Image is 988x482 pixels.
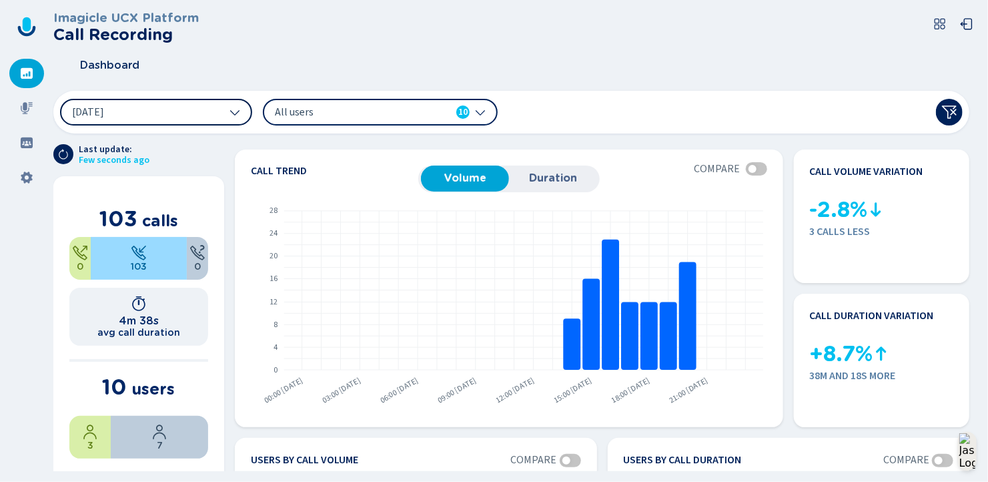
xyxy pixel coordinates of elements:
[80,59,139,71] span: Dashboard
[610,375,653,407] text: 18:00 [DATE]
[77,261,83,272] span: 0
[274,365,278,376] text: 0
[509,166,597,191] button: Duration
[82,424,98,440] svg: user-profile
[436,375,479,407] text: 09:00 [DATE]
[868,202,884,218] svg: kpi-down
[69,416,111,459] div: 30%
[72,245,88,261] svg: telephone-outbound
[810,166,923,178] h4: Call volume variation
[53,25,199,44] h2: Call Recording
[9,128,44,158] div: Groups
[20,136,33,150] svg: groups-filled
[270,228,278,239] text: 24
[378,375,421,407] text: 06:00 [DATE]
[883,454,929,466] span: Compare
[103,374,127,400] span: 10
[275,105,428,119] span: All users
[194,261,201,272] span: 0
[936,99,963,126] button: Clear filters
[142,211,178,230] span: calls
[53,11,199,25] h3: Imagicle UCX Platform
[20,101,33,115] svg: mic-fill
[428,172,502,184] span: Volume
[60,99,252,126] button: [DATE]
[810,226,953,238] span: 3 calls less
[810,310,934,322] h4: Call duration variation
[79,144,149,155] span: Last update:
[810,198,868,222] span: -2.8%
[79,155,149,166] span: Few seconds ago
[9,59,44,88] div: Dashboard
[131,261,147,272] span: 103
[274,319,278,330] text: 8
[552,375,595,407] text: 15:00 [DATE]
[119,314,159,327] h1: 4m 38s
[9,163,44,192] div: Settings
[475,107,486,117] svg: chevron-down
[131,245,147,261] svg: telephone-inbound
[668,375,711,407] text: 21:00 [DATE]
[262,375,305,407] text: 00:00 [DATE]
[87,440,93,451] span: 3
[873,346,889,362] svg: kpi-up
[157,440,163,451] span: 7
[189,245,205,261] svg: unknown-call
[132,379,175,399] span: users
[20,67,33,80] svg: dashboard-filled
[270,296,278,308] text: 12
[960,17,973,31] svg: box-arrow-left
[91,237,187,280] div: 100%
[810,342,873,367] span: +8.7%
[229,107,240,117] svg: chevron-down
[421,166,509,191] button: Volume
[511,454,557,466] span: Compare
[187,237,208,280] div: 0%
[810,370,953,382] span: 38m and 18s more
[458,105,468,119] span: 10
[251,454,358,467] h4: Users by call volume
[270,250,278,262] text: 20
[151,424,167,440] svg: user-profile
[320,375,363,407] text: 03:00 [DATE]
[69,237,91,280] div: 0%
[270,273,278,284] text: 16
[274,342,278,353] text: 4
[58,149,69,160] svg: arrow-clockwise
[111,416,208,459] div: 70%
[624,454,742,467] h4: Users by call duration
[941,104,957,120] svg: funnel-disabled
[251,166,418,176] h4: Call trend
[99,206,137,232] span: 103
[494,375,537,407] text: 12:00 [DATE]
[270,205,278,216] text: 28
[72,107,104,117] span: [DATE]
[131,296,147,312] svg: timer
[9,93,44,123] div: Recordings
[694,163,740,175] span: Compare
[97,327,180,338] h2: avg call duration
[516,172,590,184] span: Duration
